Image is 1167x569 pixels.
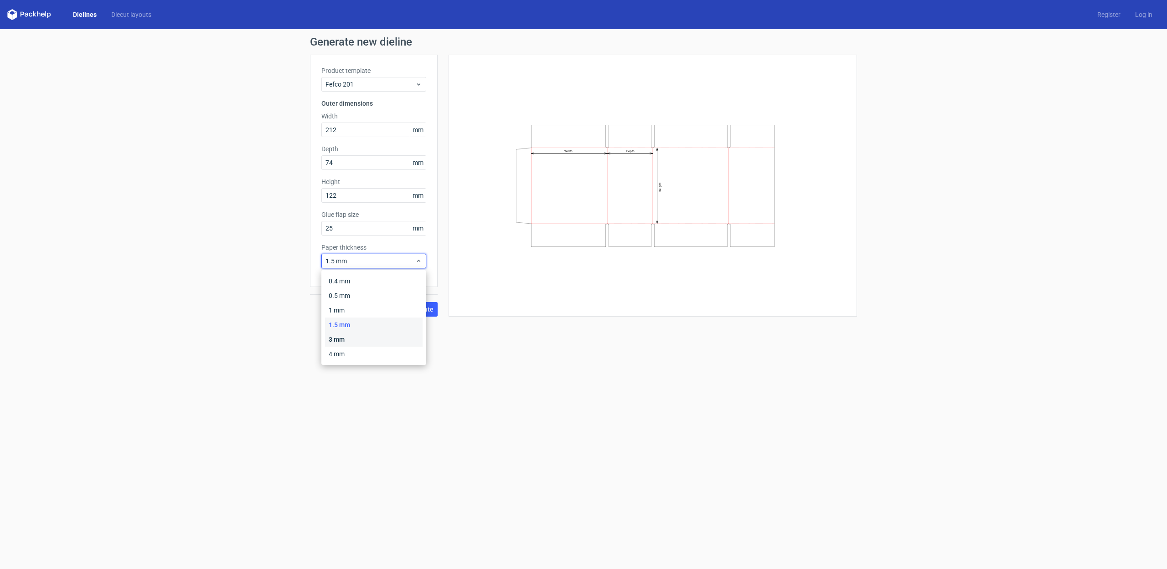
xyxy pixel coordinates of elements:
[325,303,423,318] div: 1 mm
[325,80,415,89] span: Fefco 201
[321,99,426,108] h3: Outer dimensions
[310,36,857,47] h1: Generate new dieline
[410,221,426,235] span: mm
[321,144,426,154] label: Depth
[321,243,426,252] label: Paper thickness
[410,123,426,137] span: mm
[321,66,426,75] label: Product template
[321,112,426,121] label: Width
[325,256,415,266] span: 1.5 mm
[325,332,423,347] div: 3 mm
[321,210,426,219] label: Glue flap size
[325,347,423,361] div: 4 mm
[658,183,662,192] text: Height
[321,177,426,186] label: Height
[626,149,635,153] text: Depth
[410,156,426,169] span: mm
[104,10,159,19] a: Diecut layouts
[325,274,423,288] div: 0.4 mm
[564,149,573,153] text: Width
[410,189,426,202] span: mm
[1128,10,1160,19] a: Log in
[1090,10,1128,19] a: Register
[325,288,423,303] div: 0.5 mm
[325,318,423,332] div: 1.5 mm
[66,10,104,19] a: Dielines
